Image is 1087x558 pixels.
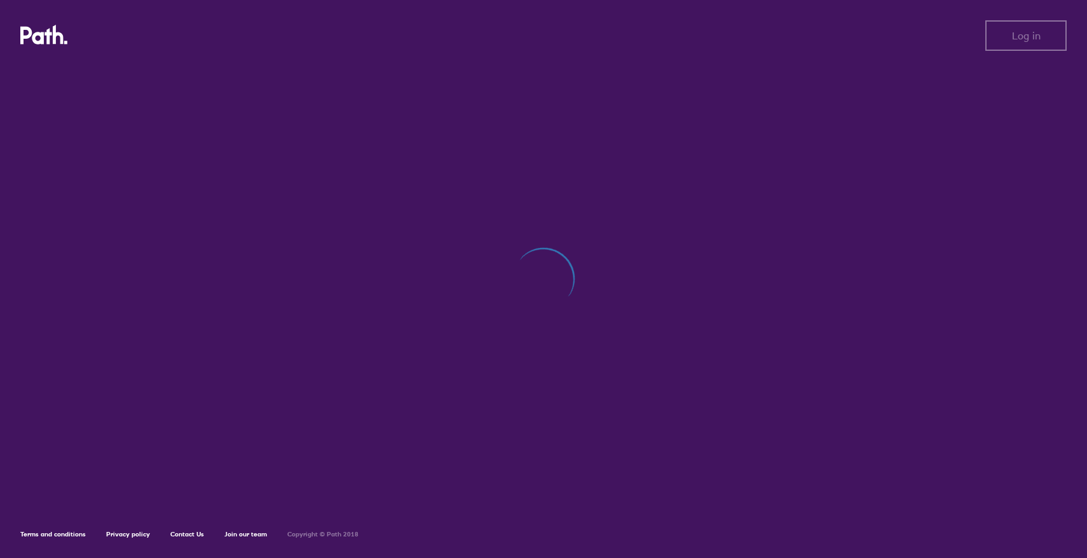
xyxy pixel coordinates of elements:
[287,531,359,538] h6: Copyright © Path 2018
[106,530,150,538] a: Privacy policy
[1012,30,1041,41] span: Log in
[985,20,1067,51] button: Log in
[170,530,204,538] a: Contact Us
[224,530,267,538] a: Join our team
[20,530,86,538] a: Terms and conditions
